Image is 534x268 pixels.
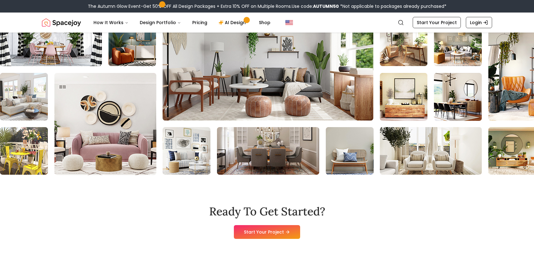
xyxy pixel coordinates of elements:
[187,16,212,29] a: Pricing
[214,16,253,29] a: AI Design
[466,17,492,28] a: Login
[234,225,300,239] a: Start Your Project
[135,16,186,29] button: Design Portfolio
[42,16,81,29] a: Spacejoy
[254,16,275,29] a: Shop
[285,19,293,26] img: United States
[413,17,461,28] a: Start Your Project
[209,205,325,218] h2: Ready To Get Started?
[88,16,275,29] nav: Main
[88,16,133,29] button: How It Works
[339,3,446,9] span: *Not applicable to packages already purchased*
[42,13,492,33] nav: Global
[292,3,339,9] span: Use code:
[313,3,339,9] b: AUTUMN50
[88,3,446,9] div: The Autumn Glow Event-Get 50% OFF All Design Packages + Extra 10% OFF on Multiple Rooms.
[42,16,81,29] img: Spacejoy Logo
